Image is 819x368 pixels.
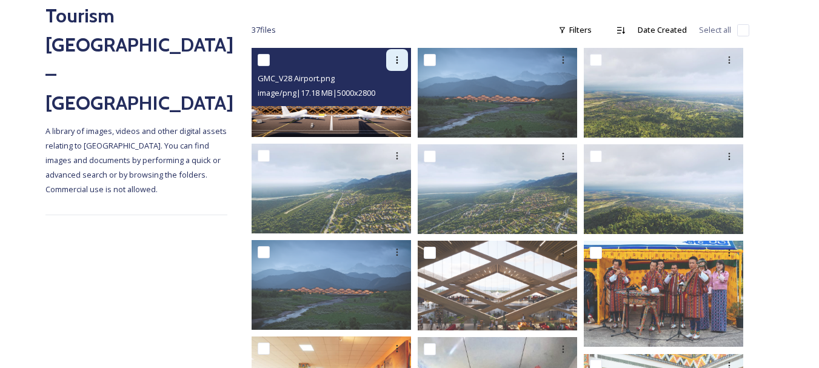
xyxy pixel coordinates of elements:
[584,241,743,347] img: DSC00959.jpg
[258,73,335,84] span: GMC_V28 Airport.png
[699,24,731,36] span: Select all
[252,24,276,36] span: 37 file s
[584,144,743,234] img: GMC_V12_Airport neighborhood_1.jpg
[418,48,577,138] img: GMC_V28 Airport 2.png
[418,241,577,330] img: AIRPORT INTERIOR by BRICK VISUAL.png
[418,144,577,234] img: GMC_V12_Airport neighborhood_3.jpg
[252,240,411,330] img: AIRPORT EXTERIOR by BRICK VISUAL.png
[584,48,743,138] img: GMC_V12_Airport neighborhood_2.jpg
[632,18,693,42] div: Date Created
[252,144,411,233] img: GMC_V12_Airport neighborhood_4.jpg
[552,18,598,42] div: Filters
[258,87,375,98] span: image/png | 17.18 MB | 5000 x 2800
[45,125,229,195] span: A library of images, videos and other digital assets relating to [GEOGRAPHIC_DATA]. You can find ...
